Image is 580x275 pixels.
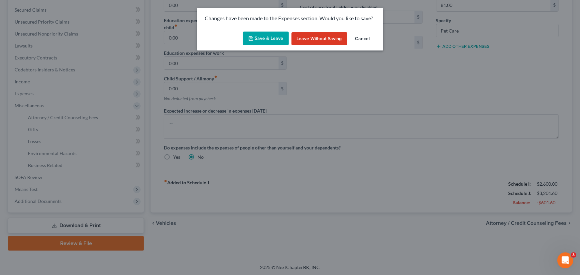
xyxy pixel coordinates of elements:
[291,32,347,46] button: Leave without Saving
[205,15,375,22] p: Changes have been made to the Expenses section. Would you like to save?
[557,252,573,268] iframe: Intercom live chat
[571,252,576,258] span: 3
[243,32,289,46] button: Save & Leave
[350,32,375,46] button: Cancel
